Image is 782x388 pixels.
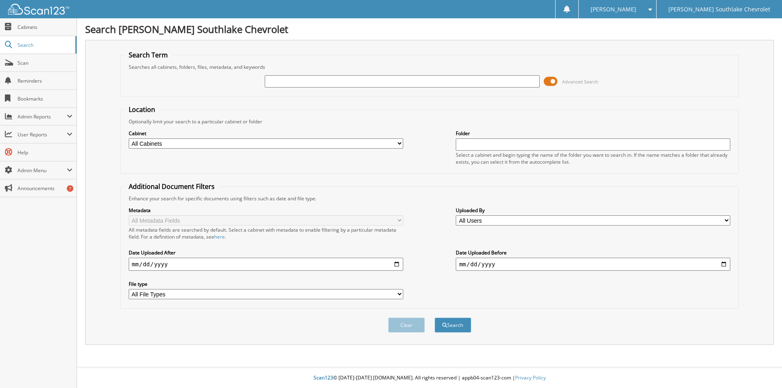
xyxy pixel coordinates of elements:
[18,131,67,138] span: User Reports
[668,7,770,12] span: [PERSON_NAME] Southlake Chevrolet
[18,77,72,84] span: Reminders
[456,130,730,137] label: Folder
[129,207,403,214] label: Metadata
[125,64,735,70] div: Searches all cabinets, folders, files, metadata, and keywords
[314,374,333,381] span: Scan123
[562,79,598,85] span: Advanced Search
[435,318,471,333] button: Search
[214,233,225,240] a: here
[77,368,782,388] div: © [DATE]-[DATE] [DOMAIN_NAME]. All rights reserved | appb04-scan123-com |
[515,374,546,381] a: Privacy Policy
[129,249,403,256] label: Date Uploaded After
[8,4,69,15] img: scan123-logo-white.svg
[18,113,67,120] span: Admin Reports
[85,22,774,36] h1: Search [PERSON_NAME] Southlake Chevrolet
[18,149,72,156] span: Help
[456,249,730,256] label: Date Uploaded Before
[129,281,403,287] label: File type
[18,24,72,31] span: Cabinets
[18,59,72,66] span: Scan
[456,207,730,214] label: Uploaded By
[125,182,219,191] legend: Additional Document Filters
[18,42,71,48] span: Search
[125,105,159,114] legend: Location
[456,258,730,271] input: end
[591,7,636,12] span: [PERSON_NAME]
[129,130,403,137] label: Cabinet
[18,185,72,192] span: Announcements
[129,226,403,240] div: All metadata fields are searched by default. Select a cabinet with metadata to enable filtering b...
[129,258,403,271] input: start
[456,151,730,165] div: Select a cabinet and begin typing the name of the folder you want to search in. If the name match...
[125,195,735,202] div: Enhance your search for specific documents using filters such as date and file type.
[125,118,735,125] div: Optionally limit your search to a particular cabinet or folder
[18,167,67,174] span: Admin Menu
[125,50,172,59] legend: Search Term
[18,95,72,102] span: Bookmarks
[388,318,425,333] button: Clear
[67,185,73,192] div: 7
